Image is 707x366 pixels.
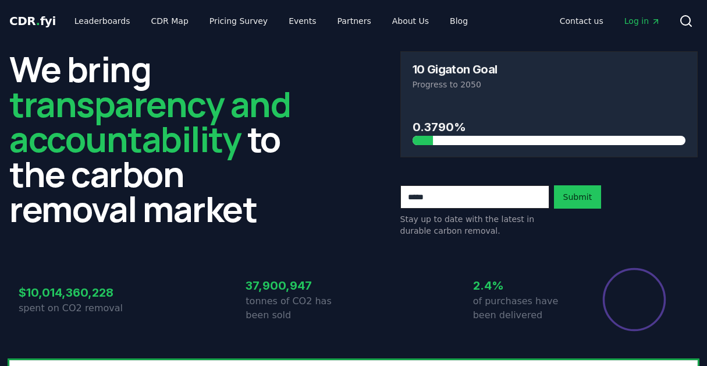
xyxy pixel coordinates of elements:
span: transparency and accountability [9,80,290,163]
a: Partners [328,10,381,31]
nav: Main [65,10,477,31]
a: Blog [440,10,477,31]
a: Pricing Survey [200,10,277,31]
p: Progress to 2050 [413,79,686,90]
a: Contact us [550,10,613,31]
span: . [36,14,40,28]
h3: 2.4% [473,277,581,294]
span: Log in [624,15,660,27]
button: Submit [554,185,602,209]
h3: 10 Gigaton Goal [413,64,498,75]
a: CDR.fyi [9,13,56,29]
p: spent on CO2 removal [19,301,126,315]
nav: Main [550,10,670,31]
a: Log in [615,10,670,31]
a: About Us [383,10,438,31]
p: of purchases have been delivered [473,294,581,322]
h3: $10,014,360,228 [19,284,126,301]
span: CDR fyi [9,14,56,28]
p: tonnes of CO2 has been sold [246,294,353,322]
p: Stay up to date with the latest in durable carbon removal. [400,213,549,237]
h3: 37,900,947 [246,277,353,294]
div: Percentage of sales delivered [602,267,667,332]
h3: 0.3790% [413,118,686,136]
h2: We bring to the carbon removal market [9,51,307,226]
a: CDR Map [142,10,198,31]
a: Leaderboards [65,10,140,31]
a: Events [279,10,325,31]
